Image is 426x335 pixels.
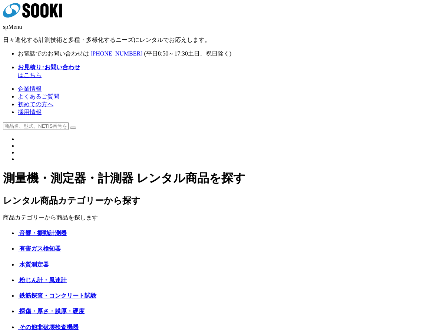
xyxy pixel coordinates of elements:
[19,324,79,330] span: その他非破壊検査機器
[18,86,42,92] a: 企業情報
[18,109,42,115] a: 採用情報
[3,170,423,187] h1: 測量機・測定器・計測器 レンタル商品を探す
[18,230,67,236] a: 音響・振動計測器
[18,292,96,299] a: 鉄筋探査・コンクリート試験
[19,277,67,283] span: 粉じん計・風速計
[18,64,80,70] strong: お見積り･お問い合わせ
[19,230,67,236] span: 音響・振動計測器
[18,50,89,57] span: お電話でのお問い合わせは
[3,24,22,30] span: spMenu
[18,261,49,268] a: 水質測定器
[18,277,67,283] a: 粉じん計・風速計
[3,122,69,130] input: 商品名、型式、NETIS番号を入力してください
[174,50,188,57] span: 17:30
[19,292,96,299] span: 鉄筋探査・コンクリート試験
[158,50,168,57] span: 8:50
[3,36,423,44] p: 日々進化する計測技術と多種・多様化するニーズにレンタルでお応えします。
[18,64,80,78] a: お見積り･お問い合わせはこちら
[19,261,49,268] span: 水質測定器
[18,101,53,107] a: 初めての方へ
[18,308,85,314] a: 探傷・厚さ・膜厚・硬度
[3,195,423,207] h2: レンタル商品カテゴリーから探す
[144,50,231,57] span: (平日 ～ 土日、祝日除く)
[18,245,61,252] a: 有害ガス検知器
[18,93,59,100] a: よくあるご質問
[3,214,423,222] p: 商品カテゴリーから商品を探します
[19,245,61,252] span: 有害ガス検知器
[19,308,85,314] span: 探傷・厚さ・膜厚・硬度
[18,324,79,330] a: その他非破壊検査機器
[18,64,80,78] span: はこちら
[90,50,142,57] a: [PHONE_NUMBER]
